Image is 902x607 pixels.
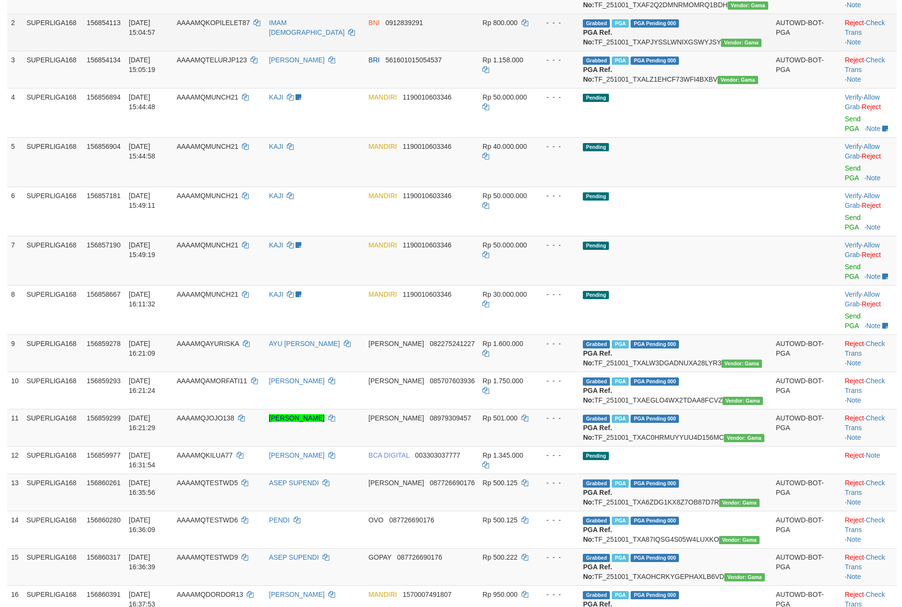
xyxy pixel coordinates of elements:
[129,516,155,534] span: [DATE] 16:36:09
[368,516,383,524] span: OVO
[482,377,523,385] span: Rp 1.750.000
[129,414,155,432] span: [DATE] 16:21:29
[7,137,23,187] td: 5
[631,340,679,348] span: PGA Pending
[846,573,861,580] a: Note
[579,474,772,511] td: TF_251001_TXA6ZDG1KX8Z7OB87D7R
[579,334,772,372] td: TF_251001_TXALW3DGADNUXA28LYR3
[583,424,612,441] b: PGA Ref. No:
[583,192,609,201] span: Pending
[845,591,864,598] a: Reject
[269,451,324,459] a: [PERSON_NAME]
[7,236,23,285] td: 7
[845,115,861,132] a: Send PGA
[368,19,380,27] span: BNI
[415,451,460,459] span: Copy 003303037777 to clipboard
[403,290,451,298] span: Copy 1190010603346 to clipboard
[177,377,247,385] span: AAAAMQAMORFATI11
[482,516,517,524] span: Rp 500.125
[177,414,234,422] span: AAAAMQJOJO138
[269,591,324,598] a: [PERSON_NAME]
[845,290,880,308] a: Allow Grab
[583,57,610,65] span: Grabbed
[7,372,23,409] td: 10
[612,19,629,28] span: Marked by aafchhiseyha
[583,591,610,599] span: Grabbed
[772,51,841,88] td: AUTOWD-BOT-PGA
[87,377,121,385] span: 156859293
[87,192,121,200] span: 156857181
[23,474,83,511] td: SUPERLIGA168
[583,19,610,28] span: Grabbed
[269,143,283,150] a: KAJI
[482,340,523,347] span: Rp 1.600.000
[841,285,897,334] td: · ·
[845,290,880,308] span: ·
[482,290,527,298] span: Rp 30.000.000
[177,143,239,150] span: AAAAMQMUNCH21
[269,414,324,422] a: [PERSON_NAME]
[538,18,575,28] div: - - -
[129,377,155,394] span: [DATE] 16:21:24
[368,56,380,64] span: BRI
[403,241,451,249] span: Copy 1190010603346 to clipboard
[845,340,885,357] a: Check Trans
[612,479,629,488] span: Marked by aafmaleo
[368,192,397,200] span: MANDIRI
[862,202,881,209] a: Reject
[631,479,679,488] span: PGA Pending
[579,372,772,409] td: TF_251001_TXAEGLO4WX2TDAA8FCVZ
[583,242,609,250] span: Pending
[7,474,23,511] td: 13
[538,413,575,423] div: - - -
[845,553,864,561] a: Reject
[269,377,324,385] a: [PERSON_NAME]
[269,553,319,561] a: ASEP SUPENDI
[368,414,424,422] span: [PERSON_NAME]
[845,241,880,259] a: Allow Grab
[482,451,523,459] span: Rp 1.345.000
[722,397,763,405] span: Vendor URL: https://trx31.1velocity.biz
[538,142,575,151] div: - - -
[397,553,442,561] span: Copy 087726690176 to clipboard
[129,340,155,357] span: [DATE] 16:21:09
[23,285,83,334] td: SUPERLIGA168
[583,29,612,46] b: PGA Ref. No:
[772,372,841,409] td: AUTOWD-BOT-PGA
[177,451,233,459] span: AAAAMQKILUA77
[612,415,629,423] span: Marked by aafheankoy
[7,548,23,585] td: 15
[631,517,679,525] span: PGA Pending
[23,14,83,51] td: SUPERLIGA168
[845,263,861,280] a: Send PGA
[403,93,451,101] span: Copy 1190010603346 to clipboard
[772,409,841,446] td: AUTOWD-BOT-PGA
[538,376,575,386] div: - - -
[845,192,880,209] span: ·
[368,143,397,150] span: MANDIRI
[841,137,897,187] td: · ·
[772,14,841,51] td: AUTOWD-BOT-PGA
[845,479,864,487] a: Reject
[368,591,397,598] span: MANDIRI
[612,377,629,386] span: Marked by aafheankoy
[385,56,442,64] span: Copy 561601015054537 to clipboard
[845,553,885,571] a: Check Trans
[23,446,83,474] td: SUPERLIGA168
[269,56,324,64] a: [PERSON_NAME]
[845,340,864,347] a: Reject
[538,478,575,488] div: - - -
[129,192,155,209] span: [DATE] 15:49:11
[177,290,239,298] span: AAAAMQMUNCH21
[129,19,155,36] span: [DATE] 15:04:57
[482,591,517,598] span: Rp 950.000
[845,451,864,459] a: Reject
[87,479,121,487] span: 156860261
[841,446,897,474] td: ·
[538,289,575,299] div: - - -
[862,251,881,259] a: Reject
[177,93,239,101] span: AAAAMQMUNCH21
[612,554,629,562] span: Marked by aafmaleo
[845,312,861,330] a: Send PGA
[846,396,861,404] a: Note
